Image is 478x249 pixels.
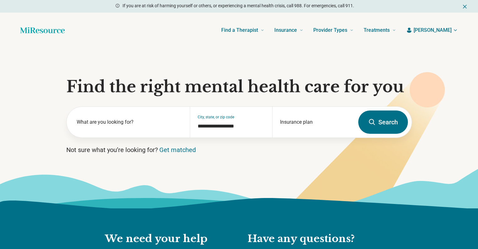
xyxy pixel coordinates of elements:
span: Find a Therapist [221,26,258,35]
h1: Find the right mental health care for you [66,77,412,96]
a: Find a Therapist [221,18,264,43]
span: Insurance [274,26,297,35]
button: Dismiss [462,3,468,10]
span: Provider Types [313,26,347,35]
a: Insurance [274,18,303,43]
button: Search [358,110,408,134]
h2: Have any questions? [248,232,373,246]
a: Home page [20,24,65,37]
a: Get matched [159,146,196,154]
a: Treatments [364,18,396,43]
h2: We need your help [105,232,235,246]
span: [PERSON_NAME] [414,26,452,34]
a: Provider Types [313,18,354,43]
button: [PERSON_NAME] [406,26,458,34]
p: Not sure what you’re looking for? [66,145,412,154]
p: If you are at risk of harming yourself or others, or experiencing a mental health crisis, call 98... [123,3,354,9]
span: Treatments [364,26,390,35]
label: What are you looking for? [77,118,183,126]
